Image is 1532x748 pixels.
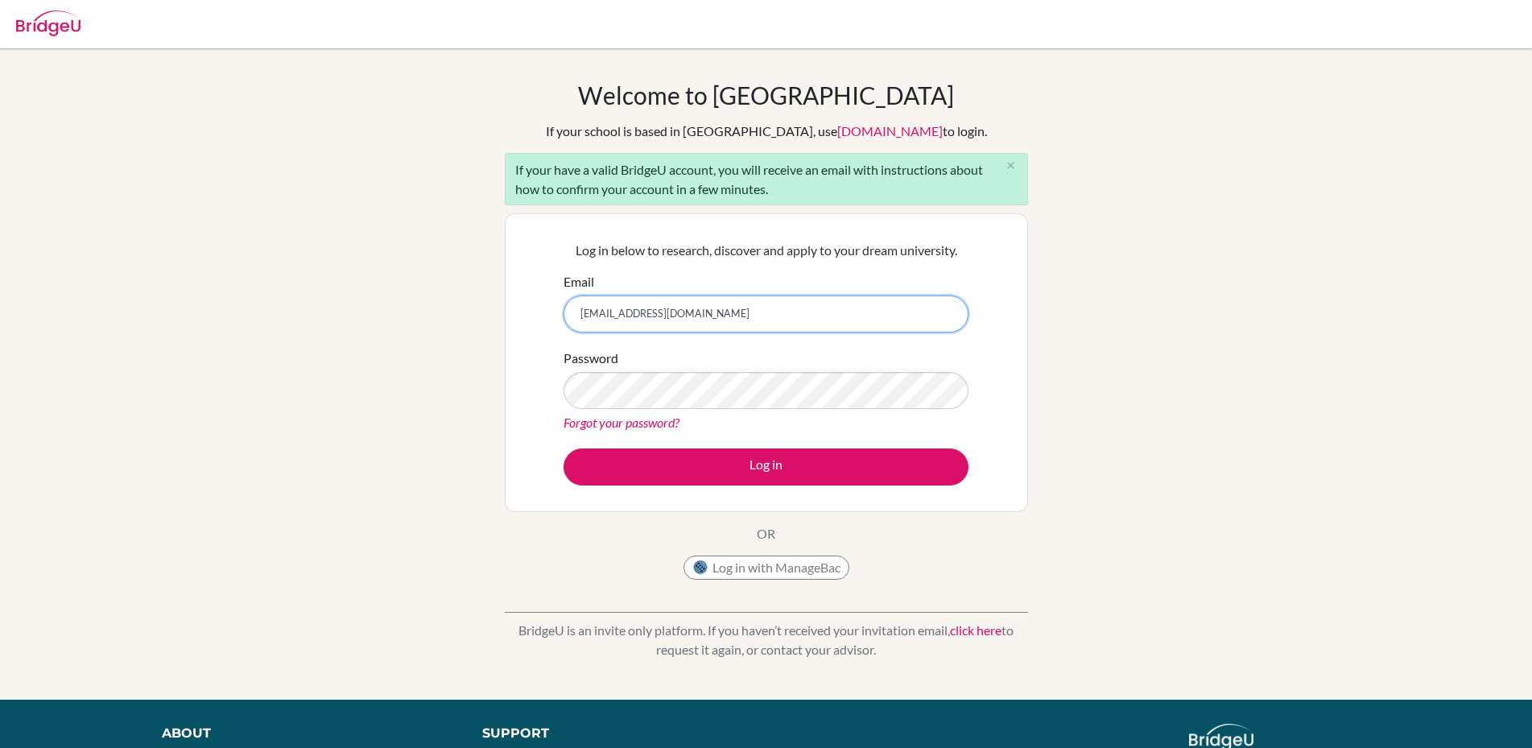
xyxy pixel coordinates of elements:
button: Log in with ManageBac [683,556,849,580]
h1: Welcome to [GEOGRAPHIC_DATA] [578,81,954,110]
i: close [1005,159,1017,172]
p: OR [757,524,775,543]
p: BridgeU is an invite only platform. If you haven’t received your invitation email, to request it ... [505,621,1028,659]
button: Log in [564,448,968,486]
label: Email [564,272,594,291]
div: If your school is based in [GEOGRAPHIC_DATA], use to login. [546,122,987,141]
img: Bridge-U [16,10,81,36]
p: Log in below to research, discover and apply to your dream university. [564,241,968,260]
label: Password [564,349,618,368]
a: click here [950,622,1001,638]
div: If your have a valid BridgeU account, you will receive an email with instructions about how to co... [505,153,1028,205]
a: [DOMAIN_NAME] [837,123,943,138]
div: Support [482,724,748,743]
div: About [162,724,446,743]
a: Forgot your password? [564,415,679,430]
button: Close [995,154,1027,178]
